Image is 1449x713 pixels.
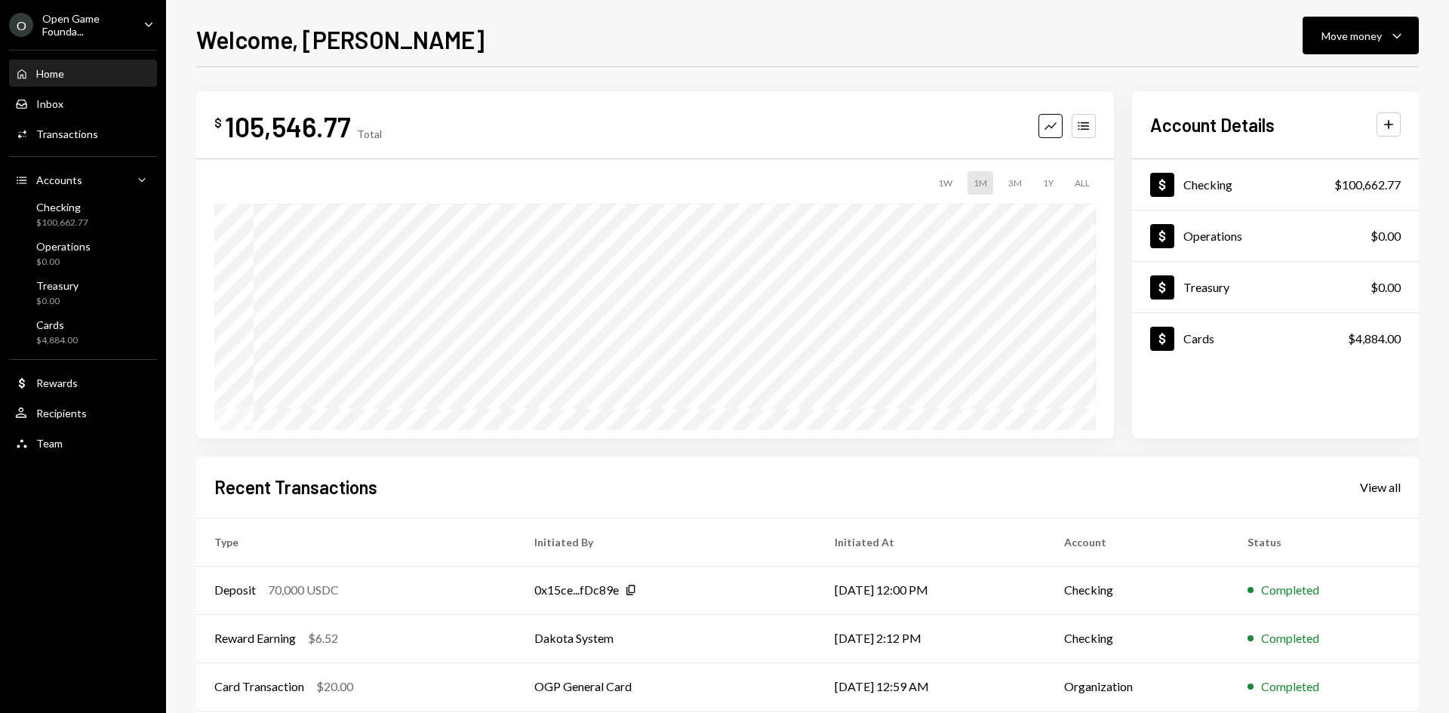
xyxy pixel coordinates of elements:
[516,518,817,566] th: Initiated By
[817,566,1045,614] td: [DATE] 12:00 PM
[316,678,353,696] div: $20.00
[36,279,78,292] div: Treasury
[214,115,222,131] div: $
[36,174,82,186] div: Accounts
[1002,171,1028,195] div: 3M
[1261,629,1319,647] div: Completed
[214,475,377,499] h2: Recent Transactions
[817,662,1045,711] td: [DATE] 12:59 AM
[1183,331,1214,346] div: Cards
[1334,176,1401,194] div: $100,662.77
[1371,278,1401,297] div: $0.00
[1348,330,1401,348] div: $4,884.00
[1132,262,1419,312] a: Treasury$0.00
[9,13,33,37] div: O
[932,171,958,195] div: 1W
[36,376,78,389] div: Rewards
[516,614,817,662] td: Dakota System
[9,196,157,232] a: Checking$100,662.77
[196,24,485,54] h1: Welcome, [PERSON_NAME]
[196,518,516,566] th: Type
[9,369,157,396] a: Rewards
[1132,159,1419,210] a: Checking$100,662.77
[36,97,63,110] div: Inbox
[1046,518,1230,566] th: Account
[817,518,1045,566] th: Initiated At
[1046,662,1230,711] td: Organization
[1183,280,1229,294] div: Treasury
[534,581,619,599] div: 0x15ce...fDc89e
[36,437,63,450] div: Team
[9,90,157,117] a: Inbox
[9,235,157,272] a: Operations$0.00
[1046,566,1230,614] td: Checking
[9,166,157,193] a: Accounts
[1261,678,1319,696] div: Completed
[36,318,78,331] div: Cards
[36,217,88,229] div: $100,662.77
[1037,171,1060,195] div: 1Y
[268,581,339,599] div: 70,000 USDC
[1150,112,1275,137] h2: Account Details
[225,109,351,143] div: 105,546.77
[9,314,157,350] a: Cards$4,884.00
[9,60,157,87] a: Home
[968,171,993,195] div: 1M
[1321,28,1382,44] div: Move money
[36,256,91,269] div: $0.00
[36,295,78,308] div: $0.00
[36,334,78,347] div: $4,884.00
[36,240,91,253] div: Operations
[1360,478,1401,495] a: View all
[42,12,131,38] div: Open Game Founda...
[36,67,64,80] div: Home
[36,128,98,140] div: Transactions
[516,662,817,711] td: OGP General Card
[36,407,87,420] div: Recipients
[1371,227,1401,245] div: $0.00
[214,678,304,696] div: Card Transaction
[9,120,157,147] a: Transactions
[1183,229,1242,243] div: Operations
[1132,211,1419,261] a: Operations$0.00
[214,629,296,647] div: Reward Earning
[817,614,1045,662] td: [DATE] 2:12 PM
[9,429,157,456] a: Team
[1046,614,1230,662] td: Checking
[308,629,338,647] div: $6.52
[357,128,382,140] div: Total
[1069,171,1096,195] div: ALL
[1360,480,1401,495] div: View all
[1132,313,1419,364] a: Cards$4,884.00
[36,201,88,214] div: Checking
[214,581,256,599] div: Deposit
[9,399,157,426] a: Recipients
[1229,518,1419,566] th: Status
[9,275,157,311] a: Treasury$0.00
[1303,17,1419,54] button: Move money
[1183,177,1232,192] div: Checking
[1261,581,1319,599] div: Completed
